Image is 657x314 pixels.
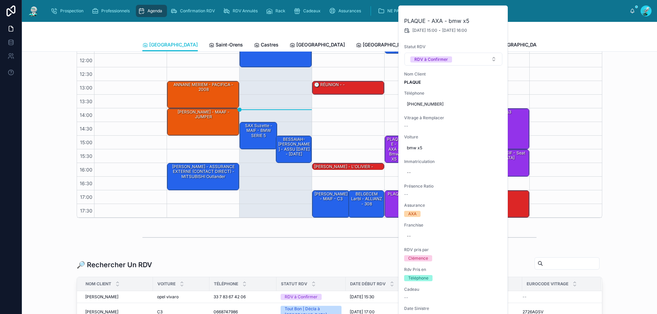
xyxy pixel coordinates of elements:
[214,281,238,287] span: Téléphone
[404,134,503,140] span: Voiture
[407,233,411,239] div: --
[240,122,277,149] div: SAX Suzette - MAIF - BMW SERIE 5
[78,180,94,186] span: 16:30
[78,112,94,118] span: 14:00
[407,101,500,107] span: [PHONE_NUMBER]
[261,41,279,48] span: Castres
[313,191,349,202] div: [PERSON_NAME] - MAIF - C3
[221,5,262,17] a: RDV Annulés
[303,8,321,14] span: Cadeaux
[167,109,239,135] div: [PERSON_NAME] - MAAF - JUMPER
[404,267,503,272] span: Rdv Pris en
[233,8,258,14] span: RDV Annulés
[275,8,285,14] span: Rack
[439,28,441,33] span: -
[180,8,215,14] span: Confirmation RDV
[254,39,279,52] a: Castres
[404,80,421,85] strong: PLAQUE
[404,247,503,252] span: RDV pris par
[350,294,426,300] a: [DATE] 15:30
[312,163,384,170] div: [PERSON_NAME] - L'OLIVIER -
[78,98,94,104] span: 13:30
[136,5,167,17] a: Agenda
[404,159,503,164] span: Immatriculation
[404,123,408,129] span: --
[495,41,544,48] span: [GEOGRAPHIC_DATA]
[214,294,246,300] span: 33 7 83 67 42 06
[142,39,198,52] a: [GEOGRAPHIC_DATA]
[404,222,503,228] span: Franchise
[312,81,384,94] div: 🕒 RÉUNION - -
[350,294,374,300] span: [DATE] 15:30
[527,281,568,287] span: Eurocode Vitrage
[407,145,500,151] span: bmw x5
[167,81,239,108] div: ANNANE MERIEM - PACIFICA - 2008
[78,126,94,132] span: 14:30
[404,192,408,197] span: --
[523,294,527,300] span: --
[85,294,118,300] span: [PERSON_NAME]
[157,294,179,300] span: opel vivaro
[86,281,111,287] span: Nom Client
[404,71,503,77] span: Nom Client
[264,5,290,17] a: Rack
[77,260,152,270] h1: 🔎 Rechercher Un RDV
[385,136,402,163] div: PLAQUE - AXA - bmw x5
[168,164,239,180] div: [PERSON_NAME] - ASSURANCE EXTERNE (CONTACT DIRECT) - MITSUBISHI Outlander
[386,191,456,202] div: PLAQUE -BIELSA Marvyn - MACIF - Peugeot Expert 2017
[404,53,502,66] button: Select Button
[241,123,276,139] div: SAX Suzette - MAIF - BMW SERIE 5
[240,40,311,67] div: GOUMAN Margaux - MACIF - Peugeot 207
[157,281,176,287] span: Voiture
[404,17,503,25] h2: PLAQUE - AXA - bmw x5
[168,109,239,120] div: [PERSON_NAME] - MAAF - JUMPER
[289,39,345,52] a: [GEOGRAPHIC_DATA]
[149,41,198,48] span: [GEOGRAPHIC_DATA]
[412,28,437,33] span: [DATE] 15:00
[408,211,416,217] div: AXA
[349,191,384,217] div: BELGECEM Larbi - ALLIANZ - 308
[216,41,243,48] span: Saint-Orens
[442,28,467,33] span: [DATE] 16:00
[209,39,243,52] a: Saint-Orens
[147,8,162,14] span: Agenda
[404,183,503,189] span: Présence Ratio
[292,5,325,17] a: Cadeaux
[404,44,503,50] span: Statut RDV
[277,136,311,158] div: BESSAIAH-[PERSON_NAME] - ASSU [DATE] - [DATE]
[78,194,94,200] span: 17:00
[45,3,630,18] div: scrollable content
[356,39,411,52] a: [GEOGRAPHIC_DATA]
[78,57,94,63] span: 12:00
[85,294,149,300] a: [PERSON_NAME]
[404,295,408,300] span: --
[78,85,94,91] span: 13:00
[78,208,94,214] span: 17:30
[285,294,318,300] div: RDV à Confirmer
[78,139,94,145] span: 15:00
[408,255,428,261] div: Clémence
[385,191,456,217] div: PLAQUE -BIELSA Marvyn - MACIF - Peugeot Expert 2017
[27,5,40,16] img: App logo
[214,294,272,300] a: 33 7 83 67 42 06
[78,71,94,77] span: 12:30
[276,136,312,163] div: BESSAIAH-[PERSON_NAME] - ASSU [DATE] - [DATE]
[387,8,423,14] span: NE PAS TOUCHER
[312,191,349,217] div: [PERSON_NAME] - MAIF - C3
[363,41,411,48] span: [GEOGRAPHIC_DATA]
[49,5,88,17] a: Prospection
[327,5,366,17] a: Assurances
[376,5,437,17] a: NE PAS TOUCHER
[167,163,239,190] div: [PERSON_NAME] - ASSURANCE EXTERNE (CONTACT DIRECT) - MITSUBISHI Outlander
[350,281,386,287] span: Date Début RDV
[386,136,402,162] div: PLAQUE - AXA - bmw x5
[489,39,544,52] a: [GEOGRAPHIC_DATA]
[296,41,345,48] span: [GEOGRAPHIC_DATA]
[157,294,205,300] a: opel vivaro
[404,306,503,311] span: Date Sinistre
[168,82,239,93] div: ANNANE MERIEM - PACIFICA - 2008
[338,8,361,14] span: Assurances
[523,294,593,300] a: --
[404,91,503,96] span: Téléphone
[414,56,448,63] div: RDV à Confirmer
